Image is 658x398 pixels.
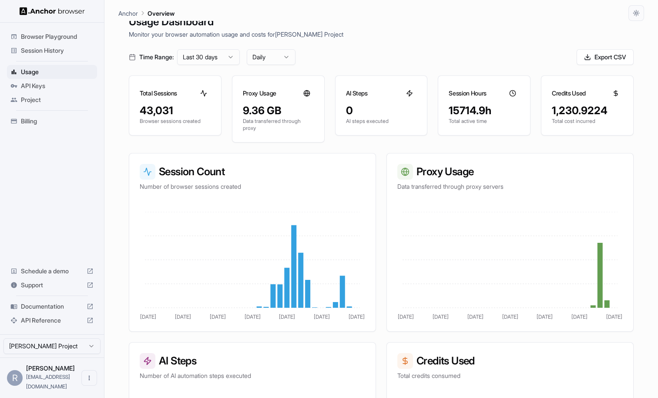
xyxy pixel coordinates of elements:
p: Total cost incurred [552,118,623,125]
div: Browser Playground [7,30,97,44]
span: Session History [21,46,94,55]
div: API Keys [7,79,97,93]
h3: Total Sessions [140,89,177,98]
p: AI steps executed [346,118,417,125]
span: Usage [21,68,94,76]
tspan: [DATE] [279,313,295,320]
p: Data transferred through proxy servers [397,182,623,191]
div: 15714.9h [449,104,520,118]
div: API Reference [7,313,97,327]
p: Overview [148,9,175,18]
tspan: [DATE] [210,313,226,320]
span: Browser Playground [21,32,94,41]
nav: breadcrumb [118,8,175,18]
span: Robert Farlow [26,364,75,372]
div: Documentation [7,299,97,313]
tspan: [DATE] [606,313,622,320]
h3: Session Count [140,164,365,180]
div: Support [7,278,97,292]
div: 0 [346,104,417,118]
tspan: [DATE] [349,313,365,320]
tspan: [DATE] [433,313,449,320]
tspan: [DATE] [245,313,261,320]
p: Total active time [449,118,520,125]
div: 1,230.9224 [552,104,623,118]
tspan: [DATE] [537,313,553,320]
p: Data transferred through proxy [243,118,314,132]
div: 9.36 GB [243,104,314,118]
h3: AI Steps [346,89,368,98]
p: Number of browser sessions created [140,182,365,191]
div: Session History [7,44,97,58]
h3: Proxy Usage [243,89,276,98]
h3: Credits Used [552,89,586,98]
div: Usage [7,65,97,79]
tspan: [DATE] [502,313,518,320]
span: rob@plato.so [26,374,70,390]
div: Schedule a demo [7,264,97,278]
h3: Session Hours [449,89,486,98]
span: Support [21,281,83,289]
div: 43,031 [140,104,211,118]
p: Number of AI automation steps executed [140,371,365,380]
span: Schedule a demo [21,267,83,276]
p: Total credits consumed [397,371,623,380]
tspan: [DATE] [398,313,414,320]
div: Billing [7,114,97,128]
tspan: [DATE] [571,313,587,320]
p: Browser sessions created [140,118,211,125]
span: Time Range: [139,53,174,61]
h3: Proxy Usage [397,164,623,180]
span: API Reference [21,316,83,325]
span: Project [21,95,94,104]
tspan: [DATE] [140,313,156,320]
h3: AI Steps [140,353,365,369]
p: Monitor your browser automation usage and costs for [PERSON_NAME] Project [129,30,634,39]
div: Project [7,93,97,107]
div: R [7,370,23,386]
span: Documentation [21,302,83,311]
tspan: [DATE] [467,313,483,320]
p: Anchor [118,9,138,18]
h1: Usage Dashboard [129,14,634,30]
span: Billing [21,117,94,126]
button: Open menu [81,370,97,386]
img: Anchor Logo [20,7,85,15]
span: API Keys [21,82,94,90]
button: Export CSV [577,49,634,65]
tspan: [DATE] [314,313,330,320]
h3: Credits Used [397,353,623,369]
tspan: [DATE] [175,313,191,320]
